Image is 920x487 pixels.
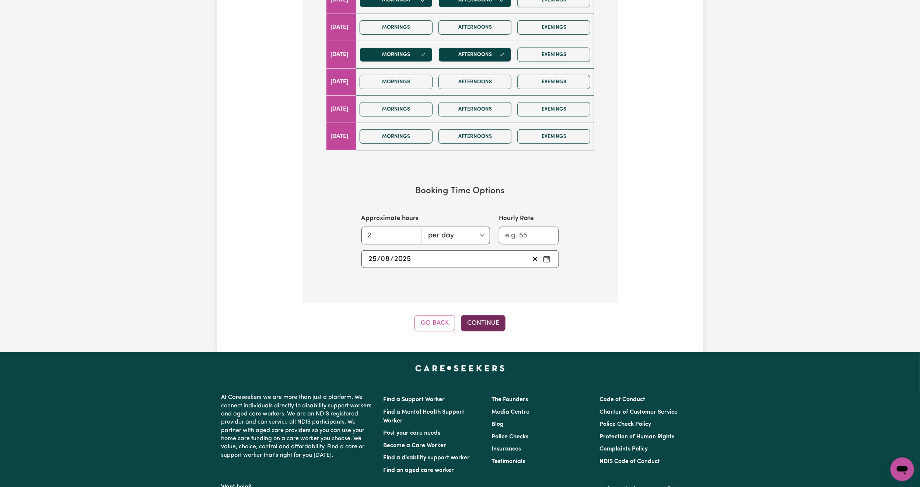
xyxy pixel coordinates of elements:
button: Continue [461,315,506,331]
td: [DATE] [326,123,356,150]
button: Evenings [517,48,590,62]
button: Mornings [360,48,433,62]
input: -- [368,254,377,265]
a: NDIS Code of Conduct [599,459,660,465]
button: Evenings [517,102,590,116]
input: e.g. 55 [499,227,559,244]
span: 0 [381,255,385,263]
button: Evenings [517,129,590,144]
a: Blog [492,421,504,427]
a: Complaints Policy [599,446,648,452]
a: Media Centre [492,409,529,415]
a: Post your care needs [384,430,441,436]
p: At Careseekers we are more than just a platform. We connect individuals directly to disability su... [221,390,375,462]
a: Find an aged care worker [384,467,454,473]
a: Find a disability support worker [384,455,470,461]
button: Go Back [414,315,455,331]
button: Clear start date [529,254,541,265]
iframe: Button to launch messaging window, conversation in progress [891,458,914,481]
a: The Founders [492,397,528,403]
td: [DATE] [326,41,356,68]
a: Police Check Policy [599,421,651,427]
a: Become a Care Worker [384,443,447,449]
button: Afternoons [438,129,511,144]
input: e.g. 2.5 [361,227,422,244]
a: Insurances [492,446,521,452]
input: -- [381,254,391,265]
td: [DATE] [326,14,356,41]
button: Evenings [517,75,590,89]
a: Protection of Human Rights [599,434,674,440]
td: [DATE] [326,68,356,95]
a: Careseekers home page [415,365,505,371]
span: / [391,255,394,263]
button: Pick an approximate start date [541,254,553,265]
button: Afternoons [438,75,511,89]
a: Find a Mental Health Support Worker [384,409,465,424]
button: Evenings [517,20,590,35]
button: Mornings [360,129,433,144]
button: Mornings [360,20,433,35]
button: Afternoons [438,102,511,116]
input: ---- [394,254,412,265]
a: Police Checks [492,434,528,440]
a: Find a Support Worker [384,397,445,403]
span: / [377,255,381,263]
a: Charter of Customer Service [599,409,678,415]
button: Afternoons [438,20,511,35]
button: Mornings [360,75,433,89]
label: Approximate hours [361,214,419,223]
button: Mornings [360,102,433,116]
h3: Booking Time Options [326,186,594,196]
label: Hourly Rate [499,214,534,223]
a: Code of Conduct [599,397,645,403]
td: [DATE] [326,95,356,123]
button: Afternoons [438,48,511,62]
a: Testimonials [492,459,525,465]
